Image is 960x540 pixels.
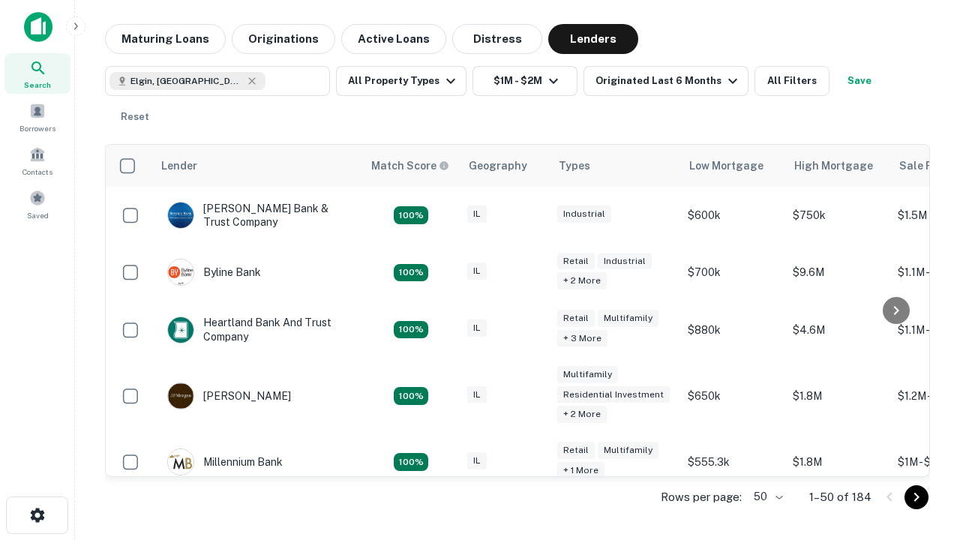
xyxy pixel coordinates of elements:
[680,433,785,490] td: $555.3k
[168,317,193,343] img: picture
[661,488,742,506] p: Rows per page:
[19,122,55,134] span: Borrowers
[595,72,742,90] div: Originated Last 6 Months
[548,24,638,54] button: Lenders
[785,358,890,434] td: $1.8M
[467,452,487,469] div: IL
[835,66,883,96] button: Save your search to get updates of matches that match your search criteria.
[341,24,446,54] button: Active Loans
[885,372,960,444] iframe: Chat Widget
[598,310,658,327] div: Multifamily
[27,209,49,221] span: Saved
[336,66,466,96] button: All Property Types
[785,145,890,187] th: High Mortgage
[168,202,193,228] img: picture
[559,157,590,175] div: Types
[167,202,347,229] div: [PERSON_NAME] Bank & Trust Company
[557,272,607,289] div: + 2 more
[785,433,890,490] td: $1.8M
[371,157,449,174] div: Capitalize uses an advanced AI algorithm to match your search with the best lender. The match sco...
[168,383,193,409] img: picture
[598,442,658,459] div: Multifamily
[452,24,542,54] button: Distress
[469,157,527,175] div: Geography
[754,66,829,96] button: All Filters
[557,253,595,270] div: Retail
[130,74,243,88] span: Elgin, [GEOGRAPHIC_DATA], [GEOGRAPHIC_DATA]
[111,102,159,132] button: Reset
[557,330,607,347] div: + 3 more
[460,145,550,187] th: Geography
[152,145,362,187] th: Lender
[394,387,428,405] div: Matching Properties: 24, hasApolloMatch: undefined
[4,53,70,94] a: Search
[785,187,890,244] td: $750k
[394,453,428,471] div: Matching Properties: 16, hasApolloMatch: undefined
[394,206,428,224] div: Matching Properties: 28, hasApolloMatch: undefined
[557,442,595,459] div: Retail
[161,157,197,175] div: Lender
[394,321,428,339] div: Matching Properties: 19, hasApolloMatch: undefined
[167,316,347,343] div: Heartland Bank And Trust Company
[794,157,873,175] div: High Mortgage
[167,448,283,475] div: Millennium Bank
[550,145,680,187] th: Types
[24,79,51,91] span: Search
[394,264,428,282] div: Matching Properties: 18, hasApolloMatch: undefined
[24,12,52,42] img: capitalize-icon.png
[748,486,785,508] div: 50
[168,259,193,285] img: picture
[4,97,70,137] a: Borrowers
[785,301,890,358] td: $4.6M
[680,301,785,358] td: $880k
[467,205,487,223] div: IL
[232,24,335,54] button: Originations
[371,157,446,174] h6: Match Score
[809,488,871,506] p: 1–50 of 184
[583,66,748,96] button: Originated Last 6 Months
[680,358,785,434] td: $650k
[680,187,785,244] td: $600k
[4,140,70,181] a: Contacts
[785,244,890,301] td: $9.6M
[467,386,487,403] div: IL
[467,319,487,337] div: IL
[4,184,70,224] a: Saved
[557,366,618,383] div: Multifamily
[362,145,460,187] th: Capitalize uses an advanced AI algorithm to match your search with the best lender. The match sco...
[557,310,595,327] div: Retail
[472,66,577,96] button: $1M - $2M
[689,157,763,175] div: Low Mortgage
[557,386,670,403] div: Residential Investment
[105,24,226,54] button: Maturing Loans
[167,382,291,409] div: [PERSON_NAME]
[22,166,52,178] span: Contacts
[467,262,487,280] div: IL
[557,205,611,223] div: Industrial
[680,145,785,187] th: Low Mortgage
[680,244,785,301] td: $700k
[168,449,193,475] img: picture
[904,485,928,509] button: Go to next page
[557,406,607,423] div: + 2 more
[557,462,604,479] div: + 1 more
[167,259,261,286] div: Byline Bank
[598,253,652,270] div: Industrial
